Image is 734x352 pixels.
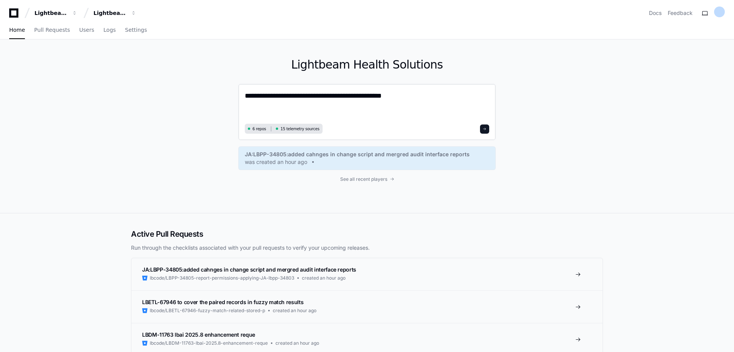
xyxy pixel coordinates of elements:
p: Run through the checklists associated with your pull requests to verify your upcoming releases. [131,244,603,252]
a: Pull Requests [34,21,70,39]
span: LBETL-67946 to cover the paired records in fuzzy match results [142,299,303,305]
h2: Active Pull Requests [131,229,603,239]
span: Settings [125,28,147,32]
span: JA:LBPP-34805:added cahnges in change script and mergred audit interface reports [245,151,470,158]
span: 6 repos [252,126,266,132]
a: Users [79,21,94,39]
span: lbcode/LBDM-11763-lbai-2025.8-enhancement-reque [150,340,268,346]
a: LBETL-67946 to cover the paired records in fuzzy match resultslbcode/LBETL-67946-fuzzy-match-rela... [131,290,603,323]
a: See all recent players [238,176,496,182]
span: 15 telemetry sources [280,126,319,132]
span: Users [79,28,94,32]
a: Home [9,21,25,39]
span: Home [9,28,25,32]
a: Docs [649,9,662,17]
span: created an hour ago [302,275,346,281]
span: JA:LBPP-34805:added cahnges in change script and mergred audit interface reports [142,266,356,273]
div: Lightbeam Health Solutions [93,9,126,17]
span: created an hour ago [273,308,316,314]
span: LBDM-11763 lbai 2025.8 enhancement reque [142,331,255,338]
h1: Lightbeam Health Solutions [238,58,496,72]
a: JA:LBPP-34805:added cahnges in change script and mergred audit interface reportswas created an ho... [245,151,489,166]
button: Lightbeam Health [31,6,80,20]
span: created an hour ago [275,340,319,346]
span: Pull Requests [34,28,70,32]
span: was created an hour ago [245,158,307,166]
div: Lightbeam Health [34,9,67,17]
span: Logs [103,28,116,32]
span: lbcode/LBPP-34805-report-permissions-applying-JA-lbpp-34803 [150,275,294,281]
button: Lightbeam Health Solutions [90,6,139,20]
a: Logs [103,21,116,39]
a: JA:LBPP-34805:added cahnges in change script and mergred audit interface reportslbcode/LBPP-34805... [131,258,603,290]
span: lbcode/LBETL-67946-fuzzy-match-related-stored-p [150,308,265,314]
a: Settings [125,21,147,39]
button: Feedback [668,9,693,17]
span: See all recent players [340,176,387,182]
